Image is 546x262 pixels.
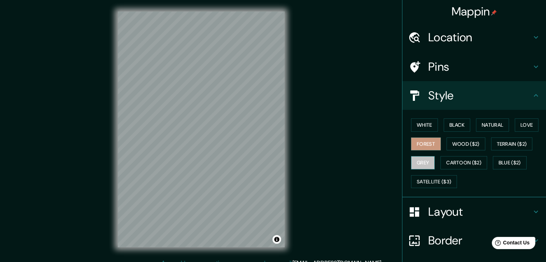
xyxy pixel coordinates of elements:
[428,88,532,103] h4: Style
[118,11,285,247] canvas: Map
[444,118,471,132] button: Black
[428,233,532,248] h4: Border
[428,30,532,45] h4: Location
[428,60,532,74] h4: Pins
[272,235,281,244] button: Toggle attribution
[411,175,457,188] button: Satellite ($3)
[411,156,435,169] button: Grey
[493,156,527,169] button: Blue ($2)
[402,23,546,52] div: Location
[402,52,546,81] div: Pins
[482,234,538,254] iframe: Help widget launcher
[411,118,438,132] button: White
[476,118,509,132] button: Natural
[491,137,533,151] button: Terrain ($2)
[452,4,497,19] h4: Mappin
[402,226,546,255] div: Border
[515,118,538,132] button: Love
[428,205,532,219] h4: Layout
[440,156,487,169] button: Cartoon ($2)
[411,137,441,151] button: Forest
[447,137,485,151] button: Wood ($2)
[402,81,546,110] div: Style
[402,197,546,226] div: Layout
[491,10,497,15] img: pin-icon.png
